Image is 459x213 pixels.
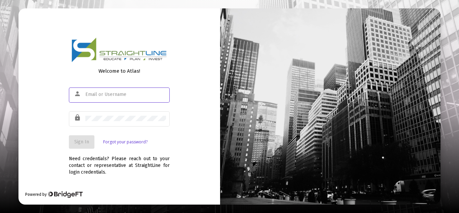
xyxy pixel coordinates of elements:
div: Need credentials? Please reach out to your contact or representative at StraightLine for login cr... [69,149,170,176]
mat-icon: person [74,90,82,98]
div: Powered by [25,191,83,198]
img: Bridge Financial Technology Logo [47,191,83,198]
mat-icon: lock [74,114,82,122]
div: Welcome to Atlas! [69,68,170,74]
img: Logo [72,37,167,63]
button: Sign In [69,135,94,149]
span: Sign In [74,139,89,145]
input: Email or Username [85,92,166,97]
a: Forgot your password? [103,139,148,145]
